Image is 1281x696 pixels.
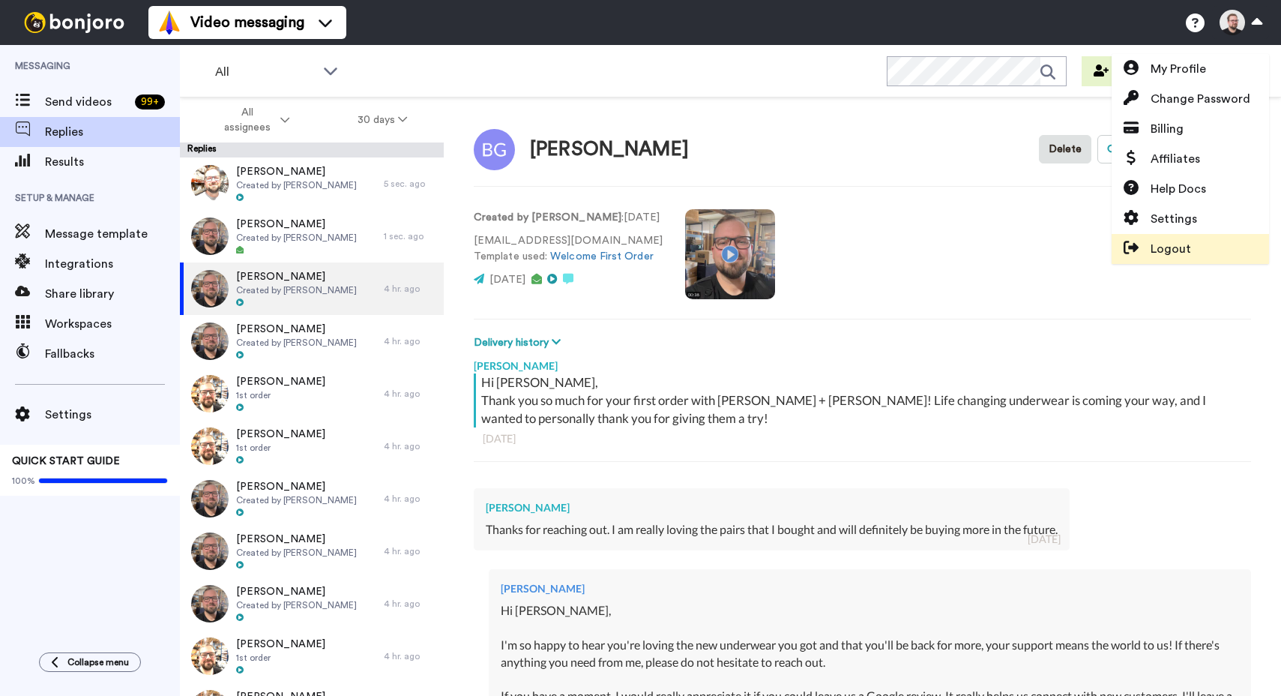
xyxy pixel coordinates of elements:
span: [PERSON_NAME] [236,322,357,337]
span: [PERSON_NAME] [236,584,357,599]
div: 4 hr. ago [384,283,436,295]
img: 33ab509e-1088-4b8e-bef0-136f98130ee2-thumb.jpg [191,585,229,622]
img: efa524da-70a9-41f2-aa42-4cb2d5cfdec7-thumb.jpg [191,375,229,412]
span: [PERSON_NAME] [236,374,325,389]
span: My Profile [1151,60,1206,78]
span: Help Docs [1151,180,1206,198]
button: All assignees [183,99,324,141]
div: [DATE] [1028,532,1061,547]
span: Settings [1151,210,1197,228]
img: efa524da-70a9-41f2-aa42-4cb2d5cfdec7-thumb.jpg [191,427,229,465]
img: 33ab509e-1088-4b8e-bef0-136f98130ee2-thumb.jpg [191,322,229,360]
span: Billing [1151,120,1184,138]
button: Delivery history [474,334,565,351]
div: [PERSON_NAME] [486,500,1058,515]
a: [PERSON_NAME]Created by [PERSON_NAME]4 hr. ago [180,577,444,630]
div: 4 hr. ago [384,388,436,400]
img: 41689fec-4445-421a-b3cf-d50069c31026-thumb.jpg [191,165,229,202]
span: Share library [45,285,180,303]
span: Replies [45,123,180,141]
a: Logout [1112,234,1269,264]
img: 33ab509e-1088-4b8e-bef0-136f98130ee2-thumb.jpg [191,270,229,307]
span: Collapse menu [67,656,129,668]
span: Created by [PERSON_NAME] [236,337,357,349]
img: vm-color.svg [157,10,181,34]
span: Send videos [45,93,129,111]
span: [PERSON_NAME] [236,532,357,547]
span: Logout [1151,240,1191,258]
div: Replies [180,142,444,157]
img: 33ab509e-1088-4b8e-bef0-136f98130ee2-thumb.jpg [191,532,229,570]
span: Workspaces [45,315,180,333]
div: Hi [PERSON_NAME], Thank you so much for your first order with [PERSON_NAME] + [PERSON_NAME]! Life... [481,373,1247,427]
a: Affiliates [1112,144,1269,174]
a: [PERSON_NAME]Created by [PERSON_NAME]4 hr. ago [180,262,444,315]
a: [PERSON_NAME]Created by [PERSON_NAME]4 hr. ago [180,472,444,525]
img: 33ab509e-1088-4b8e-bef0-136f98130ee2-thumb.jpg [191,480,229,517]
span: Created by [PERSON_NAME] [236,179,357,191]
a: [PERSON_NAME]1st order4 hr. ago [180,630,444,682]
span: Change Password [1151,90,1250,108]
img: Image of Belinda Giles [474,129,515,170]
span: All assignees [217,105,277,135]
div: [PERSON_NAME] [501,581,1239,596]
button: Collapse menu [39,652,141,672]
div: 4 hr. ago [384,335,436,347]
strong: Created by [PERSON_NAME] [474,212,621,223]
span: Created by [PERSON_NAME] [236,547,357,559]
a: [PERSON_NAME]1st order4 hr. ago [180,367,444,420]
span: Results [45,153,180,171]
a: My Profile [1112,54,1269,84]
span: [DATE] [489,274,525,285]
span: 1st order [236,389,325,401]
div: 4 hr. ago [384,650,436,662]
img: 33ab509e-1088-4b8e-bef0-136f98130ee2-thumb.jpg [191,217,229,255]
span: [PERSON_NAME] [236,164,357,179]
span: Fallbacks [45,345,180,363]
div: 4 hr. ago [384,545,436,557]
img: efa524da-70a9-41f2-aa42-4cb2d5cfdec7-thumb.jpg [191,637,229,675]
span: Message template [45,225,180,243]
a: [PERSON_NAME]Created by [PERSON_NAME]5 sec. ago [180,157,444,210]
span: 100% [12,475,35,487]
img: bj-logo-header-white.svg [18,12,130,33]
div: 5 sec. ago [384,178,436,190]
span: [PERSON_NAME] [236,637,325,652]
button: Invite [1082,56,1155,86]
a: Settings [1112,204,1269,234]
span: Created by [PERSON_NAME] [236,232,357,244]
button: Delete [1039,135,1091,163]
div: Thanks for reaching out. I am really loving the pairs that I bought and will definitely be buying... [486,521,1058,538]
a: [PERSON_NAME]1st order4 hr. ago [180,420,444,472]
span: All [215,63,316,81]
div: [PERSON_NAME] [530,139,689,160]
button: 30 days [324,106,441,133]
span: Affiliates [1151,150,1200,168]
a: Billing [1112,114,1269,144]
a: [PERSON_NAME]Created by [PERSON_NAME]4 hr. ago [180,315,444,367]
a: [PERSON_NAME]Created by [PERSON_NAME]1 sec. ago [180,210,444,262]
a: Help Docs [1112,174,1269,204]
div: 4 hr. ago [384,440,436,452]
span: Video messaging [190,12,304,33]
span: [PERSON_NAME] [236,427,325,442]
span: 1st order [236,652,325,664]
div: 99 + [135,94,165,109]
span: QUICK START GUIDE [12,456,120,466]
span: [PERSON_NAME] [236,269,357,284]
a: Welcome First Order [550,251,654,262]
span: Created by [PERSON_NAME] [236,494,357,506]
div: 4 hr. ago [384,598,436,610]
div: 1 sec. ago [384,230,436,242]
button: Open original [1097,135,1180,163]
span: [PERSON_NAME] [236,479,357,494]
span: [PERSON_NAME] [236,217,357,232]
a: [PERSON_NAME]Created by [PERSON_NAME]4 hr. ago [180,525,444,577]
p: : [DATE] [474,210,663,226]
a: Change Password [1112,84,1269,114]
div: [PERSON_NAME] [474,351,1251,373]
div: 4 hr. ago [384,493,436,505]
span: Settings [45,406,180,424]
span: Created by [PERSON_NAME] [236,599,357,611]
